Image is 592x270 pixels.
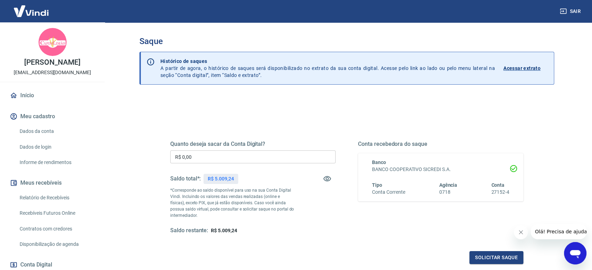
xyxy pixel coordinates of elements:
[17,206,96,220] a: Recebíveis Futuros Online
[491,189,509,196] h6: 27152-4
[24,59,80,66] p: [PERSON_NAME]
[170,227,208,234] h5: Saldo restante:
[208,175,234,183] p: R$ 5.009,24
[372,189,405,196] h6: Conta Corrente
[139,36,554,46] h3: Saque
[358,141,523,148] h5: Conta recebedora do saque
[531,224,586,239] iframe: Mensagem da empresa
[211,228,237,233] span: R$ 5.009,24
[17,191,96,205] a: Relatório de Recebíveis
[372,182,382,188] span: Tipo
[170,141,336,148] h5: Quanto deseja sacar da Conta Digital?
[503,65,541,72] p: Acessar extrato
[372,159,386,165] span: Banco
[439,189,457,196] h6: 0718
[170,187,294,219] p: *Corresponde ao saldo disponível para uso na sua Conta Digital Vindi. Incluindo os valores das ve...
[564,242,586,264] iframe: Botão para abrir a janela de mensagens
[39,28,67,56] img: b3b5da38-2be6-44ff-a204-f786c7b2cd31.jpeg
[17,222,96,236] a: Contratos com credores
[170,175,201,182] h5: Saldo total*:
[160,58,495,65] p: Histórico de saques
[469,251,523,264] button: Solicitar saque
[8,175,96,191] button: Meus recebíveis
[503,58,548,79] a: Acessar extrato
[8,88,96,103] a: Início
[372,166,509,173] h6: BANCO COOPERATIVO SICREDI S.A.
[4,5,59,10] span: Olá! Precisa de ajuda?
[17,140,96,154] a: Dados de login
[514,225,528,239] iframe: Fechar mensagem
[17,237,96,251] a: Disponibilização de agenda
[8,0,54,22] img: Vindi
[160,58,495,79] p: A partir de agora, o histórico de saques será disponibilizado no extrato da sua conta digital. Ac...
[491,182,504,188] span: Conta
[17,155,96,170] a: Informe de rendimentos
[439,182,457,188] span: Agência
[17,124,96,138] a: Dados da conta
[14,69,91,76] p: [EMAIL_ADDRESS][DOMAIN_NAME]
[558,5,584,18] button: Sair
[8,109,96,124] button: Meu cadastro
